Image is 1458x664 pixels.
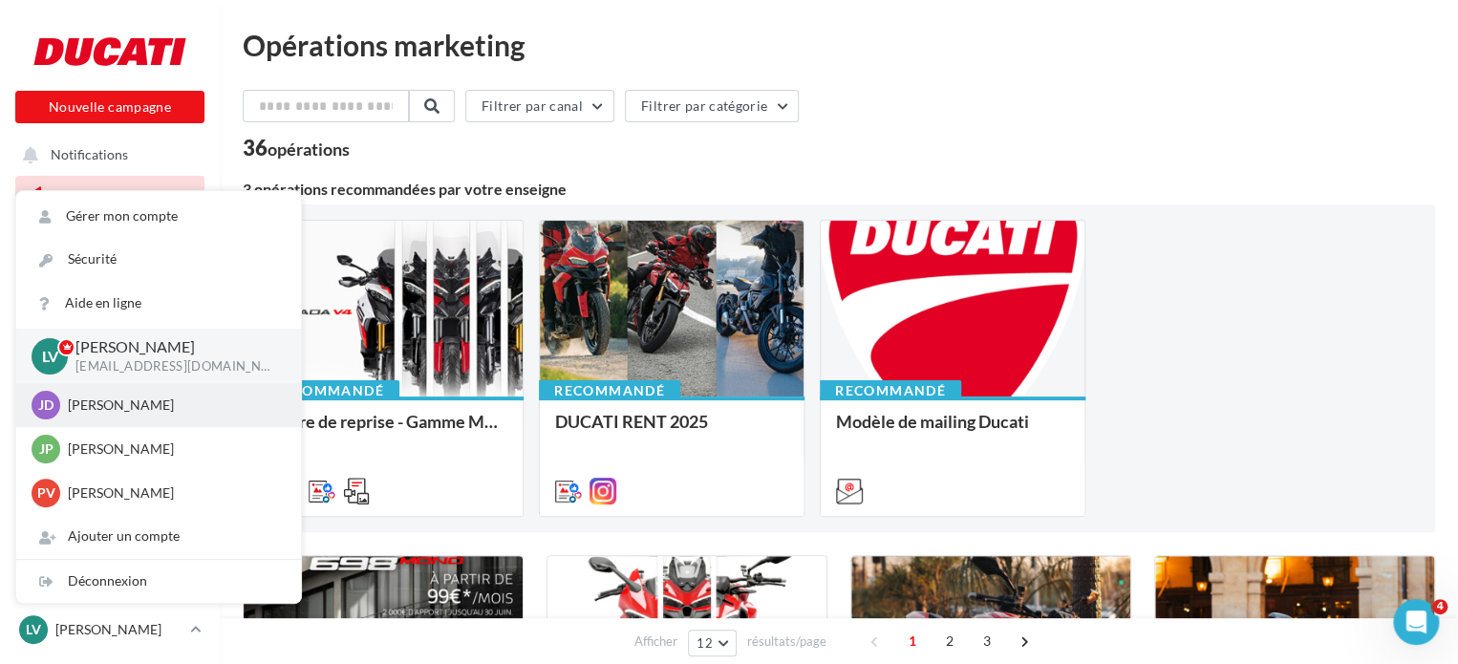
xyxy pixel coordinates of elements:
a: Aide en ligne [16,282,301,325]
span: JP [39,439,54,459]
button: 12 [688,630,737,656]
div: Offre de reprise - Gamme MTS V4 [274,412,507,450]
span: 2 [934,626,965,656]
p: [PERSON_NAME] [68,439,278,459]
a: Gérer mon compte [16,195,301,238]
div: Recommandé [820,380,961,401]
p: [PERSON_NAME] [55,620,182,639]
span: Afficher [634,632,677,651]
a: Contacts [11,415,208,455]
div: Recommandé [258,380,399,401]
span: Lv [26,620,41,639]
div: Opérations marketing [243,31,1435,59]
a: Lv [PERSON_NAME] [15,611,204,648]
a: Sollicitation d'avis [11,320,208,360]
div: 36 [243,138,350,159]
iframe: Intercom live chat [1393,599,1439,645]
a: Sécurité [16,238,301,281]
a: Boîte de réception [11,223,208,264]
span: résultats/page [747,632,826,651]
button: Nouvelle campagne [15,91,204,123]
a: Opérations [11,176,208,216]
p: [PERSON_NAME] [75,336,270,358]
button: Filtrer par catégorie [625,90,799,122]
span: 3 [972,626,1002,656]
span: Notifications [51,147,128,163]
div: 3 opérations recommandées par votre enseigne [243,182,1435,197]
div: Modèle de mailing Ducati [836,412,1069,450]
div: Déconnexion [16,560,301,603]
p: [PERSON_NAME] [68,396,278,415]
div: DUCATI RENT 2025 [555,412,788,450]
span: PV [37,483,55,503]
a: Campagnes [11,367,208,407]
p: [EMAIL_ADDRESS][DOMAIN_NAME] [75,358,270,375]
div: Ajouter un compte [16,515,301,558]
p: [PERSON_NAME] [68,483,278,503]
div: opérations [268,140,350,158]
a: Calendrier [11,509,208,549]
span: JD [38,396,54,415]
button: Filtrer par canal [465,90,614,122]
a: Médiathèque [11,462,208,503]
div: Recommandé [539,380,680,401]
span: Opérations [50,187,117,203]
a: Visibilité en ligne [11,272,208,312]
span: 4 [1432,599,1447,614]
span: Lv [42,345,58,367]
span: 12 [697,635,713,651]
span: 1 [897,626,928,656]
